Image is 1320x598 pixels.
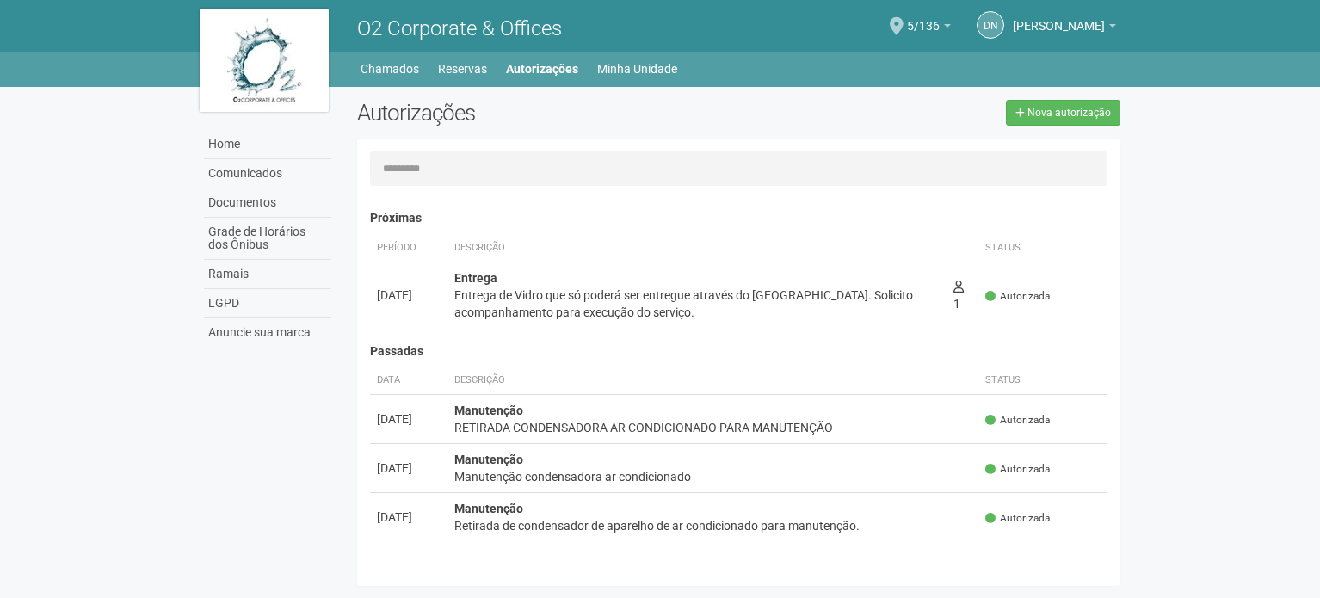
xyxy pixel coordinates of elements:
[978,367,1107,395] th: Status
[1027,107,1111,119] span: Nova autorização
[357,16,562,40] span: O2 Corporate & Offices
[985,289,1050,304] span: Autorizada
[377,287,441,304] div: [DATE]
[370,234,447,262] th: Período
[454,502,523,515] strong: Manutenção
[1006,100,1120,126] a: Nova autorização
[454,517,971,534] div: Retirada de condensador de aparelho de ar condicionado para manutenção.
[370,367,447,395] th: Data
[357,100,725,126] h2: Autorizações
[377,459,441,477] div: [DATE]
[985,413,1050,428] span: Autorizada
[907,22,951,35] a: 5/136
[953,280,964,311] span: 1
[377,509,441,526] div: [DATE]
[204,159,331,188] a: Comunicados
[978,234,1107,262] th: Status
[204,188,331,218] a: Documentos
[454,271,497,285] strong: Entrega
[438,57,487,81] a: Reservas
[204,289,331,318] a: LGPD
[447,367,978,395] th: Descrição
[454,468,971,485] div: Manutenção condensadora ar condicionado
[204,130,331,159] a: Home
[907,3,940,33] span: 5/136
[377,410,441,428] div: [DATE]
[447,234,947,262] th: Descrição
[597,57,677,81] a: Minha Unidade
[454,453,523,466] strong: Manutenção
[506,57,578,81] a: Autorizações
[454,287,940,321] div: Entrega de Vidro que só poderá ser entregue através do [GEOGRAPHIC_DATA]. Solicito acompanhamento...
[204,218,331,260] a: Grade de Horários dos Ônibus
[454,419,971,436] div: RETIRADA CONDENSADORA AR CONDICIONADO PARA MANUTENÇÃO
[1013,22,1116,35] a: [PERSON_NAME]
[200,9,329,112] img: logo.jpg
[204,318,331,347] a: Anuncie sua marca
[985,462,1050,477] span: Autorizada
[985,511,1050,526] span: Autorizada
[370,345,1107,358] h4: Passadas
[454,404,523,417] strong: Manutenção
[361,57,419,81] a: Chamados
[204,260,331,289] a: Ramais
[370,212,1107,225] h4: Próximas
[977,11,1004,39] a: DN
[1013,3,1105,33] span: Douglas Nascimento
